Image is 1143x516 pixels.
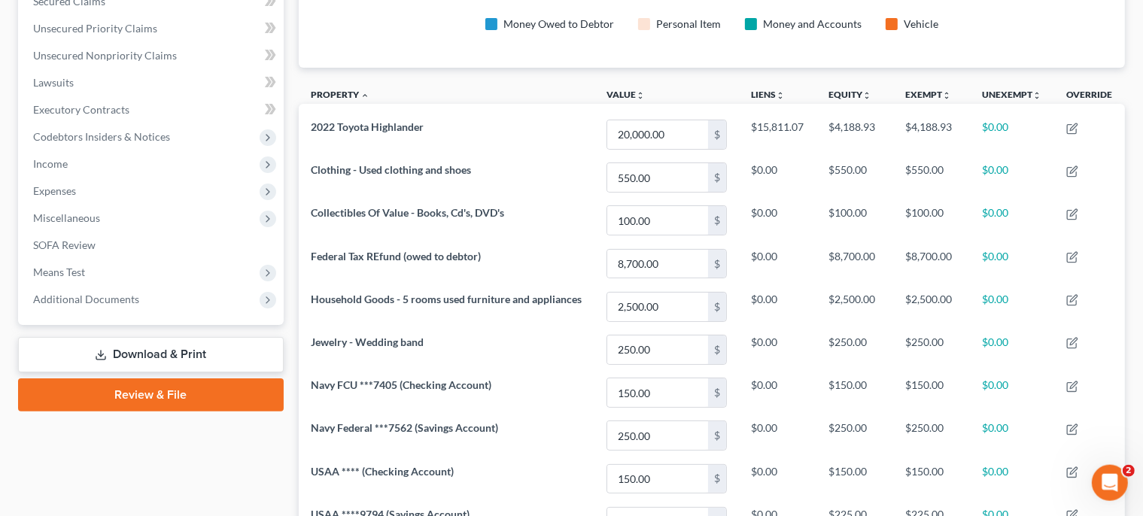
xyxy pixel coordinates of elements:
[33,49,177,62] span: Unsecured Nonpriority Claims
[893,199,970,242] td: $100.00
[21,15,284,42] a: Unsecured Priority Claims
[828,89,871,100] a: Equityunfold_more
[360,91,369,100] i: expand_less
[816,242,893,285] td: $8,700.00
[816,285,893,328] td: $2,500.00
[739,414,816,457] td: $0.00
[739,242,816,285] td: $0.00
[607,206,708,235] input: 0.00
[970,199,1053,242] td: $0.00
[21,42,284,69] a: Unsecured Nonpriority Claims
[311,206,504,219] span: Collectibles Of Value - Books, Cd's, DVD's
[893,371,970,414] td: $150.00
[21,232,284,259] a: SOFA Review
[33,266,85,278] span: Means Test
[739,199,816,242] td: $0.00
[893,414,970,457] td: $250.00
[33,22,157,35] span: Unsecured Priority Claims
[1092,465,1128,501] iframe: Intercom live chat
[893,242,970,285] td: $8,700.00
[311,378,491,391] span: Navy FCU ***7405 (Checking Account)
[607,293,708,321] input: 0.00
[970,414,1053,457] td: $0.00
[970,371,1053,414] td: $0.00
[311,335,424,348] span: Jewelry - Wedding band
[751,89,785,100] a: Liensunfold_more
[739,156,816,199] td: $0.00
[708,378,726,407] div: $
[607,250,708,278] input: 0.00
[607,421,708,450] input: 0.00
[739,328,816,371] td: $0.00
[33,293,139,305] span: Additional Documents
[816,328,893,371] td: $250.00
[816,156,893,199] td: $550.00
[708,206,726,235] div: $
[503,17,614,32] div: Money Owed to Debtor
[21,96,284,123] a: Executory Contracts
[970,328,1053,371] td: $0.00
[970,156,1053,199] td: $0.00
[893,156,970,199] td: $550.00
[893,113,970,156] td: $4,188.93
[607,378,708,407] input: 0.00
[1054,80,1125,114] th: Override
[708,465,726,493] div: $
[763,17,862,32] div: Money and Accounts
[893,285,970,328] td: $2,500.00
[708,335,726,364] div: $
[1032,91,1041,100] i: unfold_more
[311,293,582,305] span: Household Goods - 5 rooms used furniture and appliances
[816,414,893,457] td: $250.00
[18,378,284,411] a: Review & File
[1123,465,1135,477] span: 2
[708,163,726,192] div: $
[607,120,708,149] input: 0.00
[970,285,1053,328] td: $0.00
[607,335,708,364] input: 0.00
[311,421,498,434] span: Navy Federal ***7562 (Savings Account)
[708,293,726,321] div: $
[33,184,76,197] span: Expenses
[893,328,970,371] td: $250.00
[970,242,1053,285] td: $0.00
[904,17,938,32] div: Vehicle
[776,91,785,100] i: unfold_more
[33,211,100,224] span: Miscellaneous
[33,130,170,143] span: Codebtors Insiders & Notices
[33,157,68,170] span: Income
[656,17,721,32] div: Personal Item
[942,91,951,100] i: unfold_more
[311,120,424,133] span: 2022 Toyota Highlander
[33,238,96,251] span: SOFA Review
[311,89,369,100] a: Property expand_less
[18,337,284,372] a: Download & Print
[816,199,893,242] td: $100.00
[607,163,708,192] input: 0.00
[708,250,726,278] div: $
[311,250,481,263] span: Federal Tax REfund (owed to debtor)
[816,113,893,156] td: $4,188.93
[739,457,816,500] td: $0.00
[970,113,1053,156] td: $0.00
[739,285,816,328] td: $0.00
[893,457,970,500] td: $150.00
[708,120,726,149] div: $
[905,89,951,100] a: Exemptunfold_more
[636,91,645,100] i: unfold_more
[33,76,74,89] span: Lawsuits
[970,457,1053,500] td: $0.00
[708,421,726,450] div: $
[21,69,284,96] a: Lawsuits
[606,89,645,100] a: Valueunfold_more
[816,457,893,500] td: $150.00
[982,89,1041,100] a: Unexemptunfold_more
[816,371,893,414] td: $150.00
[33,103,129,116] span: Executory Contracts
[311,163,471,176] span: Clothing - Used clothing and shoes
[739,113,816,156] td: $15,811.07
[311,465,454,478] span: USAA **** (Checking Account)
[739,371,816,414] td: $0.00
[862,91,871,100] i: unfold_more
[607,465,708,493] input: 0.00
